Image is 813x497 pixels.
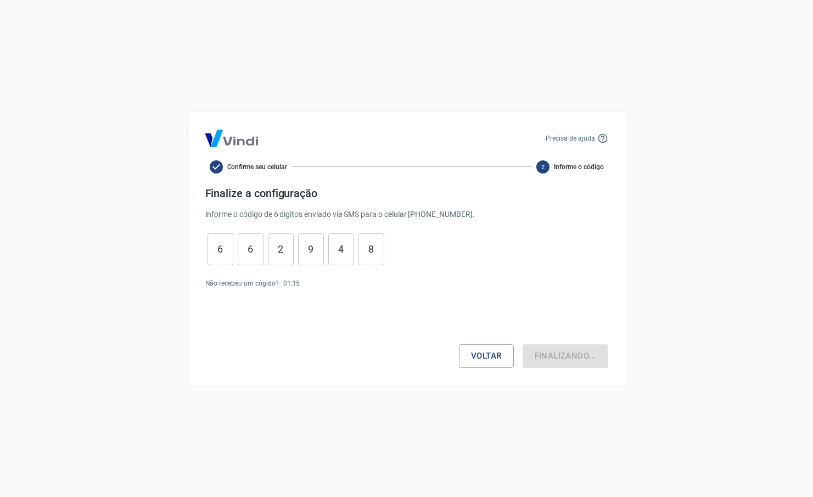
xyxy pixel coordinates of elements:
[227,162,287,172] span: Confirme seu celular
[205,187,608,200] h4: Finalize a configuração
[283,278,300,288] p: 01 : 15
[205,130,258,147] img: Logo Vind
[459,344,514,367] button: Voltar
[554,162,603,172] span: Informe o código
[205,278,279,288] p: Não recebeu um cógido?
[205,209,608,220] p: Informe o código de 6 dígitos enviado via SMS para o celular [PHONE_NUMBER] .
[541,163,545,170] text: 2
[546,133,595,143] p: Precisa de ajuda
